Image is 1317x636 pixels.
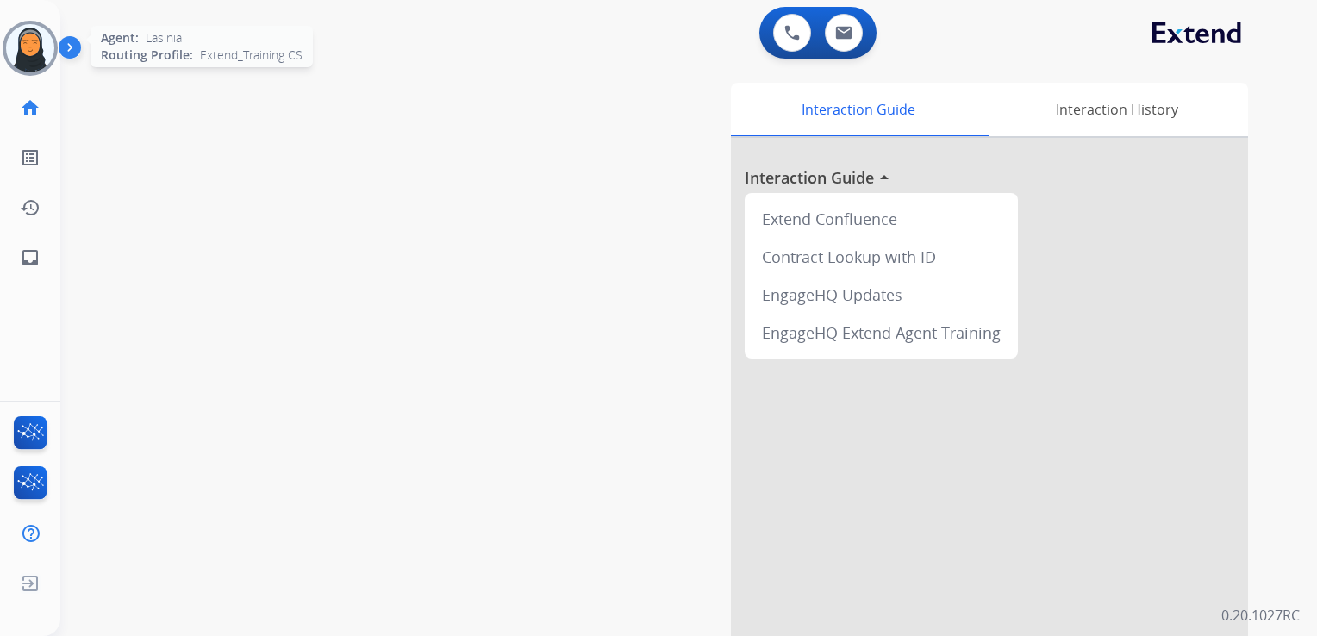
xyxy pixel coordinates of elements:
[731,83,985,136] div: Interaction Guide
[200,47,303,64] span: Extend_Training CS
[101,29,139,47] span: Agent:
[101,47,193,64] span: Routing Profile:
[20,97,41,118] mat-icon: home
[752,200,1011,238] div: Extend Confluence
[20,247,41,268] mat-icon: inbox
[752,314,1011,352] div: EngageHQ Extend Agent Training
[752,238,1011,276] div: Contract Lookup with ID
[1221,605,1300,626] p: 0.20.1027RC
[985,83,1248,136] div: Interaction History
[752,276,1011,314] div: EngageHQ Updates
[6,24,54,72] img: avatar
[20,147,41,168] mat-icon: list_alt
[20,197,41,218] mat-icon: history
[146,29,182,47] span: Lasinia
